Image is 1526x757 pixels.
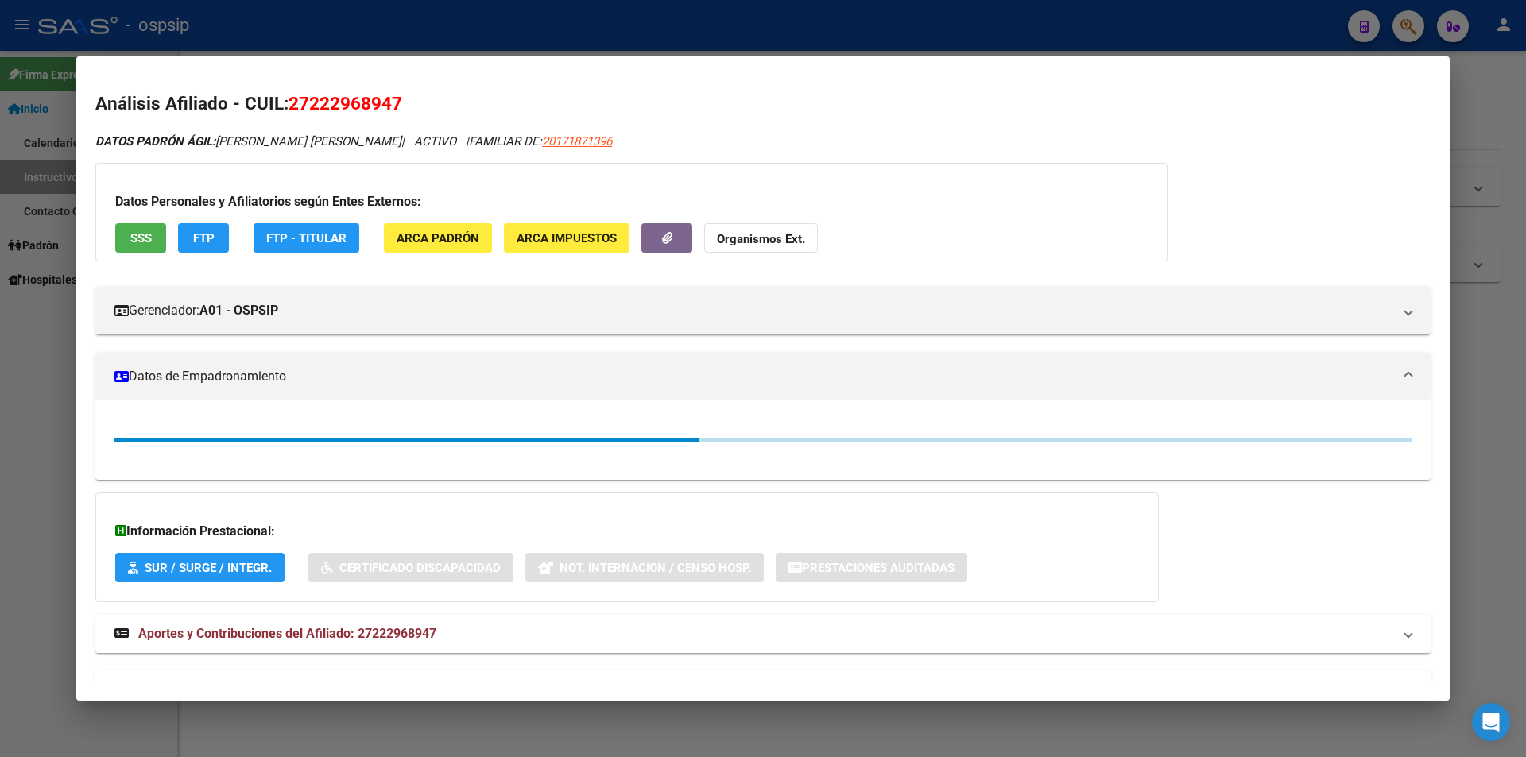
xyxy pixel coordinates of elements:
span: Prestaciones Auditadas [802,561,955,575]
span: [PERSON_NAME] [PERSON_NAME] [95,134,401,149]
span: SUR / SURGE / INTEGR. [145,561,272,575]
button: Not. Internacion / Censo Hosp. [525,553,764,582]
mat-expansion-panel-header: Datos de Empadronamiento [95,353,1431,400]
span: FAMILIAR DE: [469,134,612,149]
strong: A01 - OSPSIP [199,301,278,320]
mat-expansion-panel-header: Aportes y Contribuciones del Afiliado: 27222968947 [95,615,1431,653]
div: Open Intercom Messenger [1472,703,1510,741]
button: FTP - Titular [254,223,359,253]
button: Organismos Ext. [704,223,818,253]
h3: Información Prestacional: [115,522,1139,541]
mat-panel-title: Datos de Empadronamiento [114,367,1392,386]
button: ARCA Impuestos [504,223,629,253]
span: Aportes y Contribuciones del Afiliado: 27222968947 [138,626,436,641]
mat-expansion-panel-header: Gerenciador:A01 - OSPSIP [95,287,1431,334]
span: ARCA Impuestos [517,231,617,245]
strong: DATOS PADRÓN ÁGIL: [95,134,215,149]
span: Not. Internacion / Censo Hosp. [560,561,751,575]
span: Certificado Discapacidad [339,561,501,575]
h2: Análisis Afiliado - CUIL: [95,91,1431,118]
button: Prestaciones Auditadas [776,553,967,582]
span: FTP - Titular [266,231,347,245]
span: ARCA Padrón [397,231,479,245]
button: FTP [178,223,229,253]
span: FTP [193,231,215,245]
button: Certificado Discapacidad [308,553,513,582]
button: SUR / SURGE / INTEGR. [115,553,285,582]
span: 27222968947 [289,93,402,114]
button: SSS [115,223,166,253]
div: Datos de Empadronamiento [95,400,1431,480]
mat-expansion-panel-header: Aportes y Contribuciones del Titular: 20171871396 [95,670,1431,709]
span: SSS [130,231,152,245]
i: | ACTIVO | [95,134,612,149]
span: 20171871396 [542,134,612,149]
h3: Datos Personales y Afiliatorios según Entes Externos: [115,192,1148,211]
button: ARCA Padrón [384,223,492,253]
mat-panel-title: Gerenciador: [114,301,1392,320]
strong: Organismos Ext. [717,232,805,246]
